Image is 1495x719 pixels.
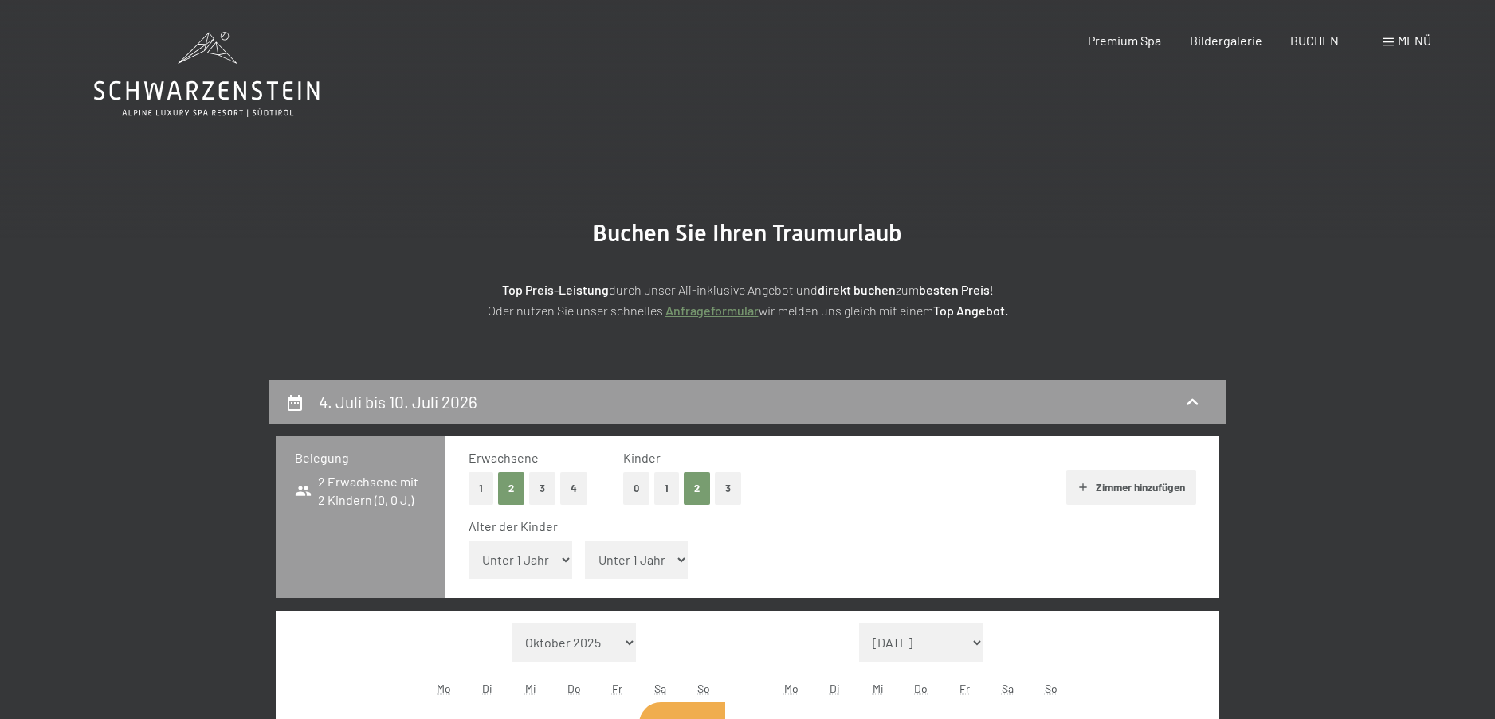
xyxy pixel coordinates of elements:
[654,472,679,505] button: 1
[1066,470,1196,505] button: Zimmer hinzufügen
[560,472,587,505] button: 4
[482,682,492,695] abbr: Dienstag
[818,282,896,297] strong: direkt buchen
[1045,682,1057,695] abbr: Sonntag
[873,682,884,695] abbr: Mittwoch
[498,472,524,505] button: 2
[933,303,1008,318] strong: Top Angebot.
[612,682,622,695] abbr: Freitag
[469,450,539,465] span: Erwachsene
[665,303,759,318] a: Anfrageformular
[295,449,426,467] h3: Belegung
[1290,33,1339,48] a: BUCHEN
[830,682,840,695] abbr: Dienstag
[1002,682,1014,695] abbr: Samstag
[684,472,710,505] button: 2
[654,682,666,695] abbr: Samstag
[319,392,477,412] h2: 4. Juli bis 10. Juli 2026
[502,282,609,297] strong: Top Preis-Leistung
[567,682,581,695] abbr: Donnerstag
[715,472,741,505] button: 3
[437,682,451,695] abbr: Montag
[697,682,710,695] abbr: Sonntag
[919,282,990,297] strong: besten Preis
[1190,33,1262,48] a: Bildergalerie
[525,682,536,695] abbr: Mittwoch
[959,682,970,695] abbr: Freitag
[623,450,661,465] span: Kinder
[593,219,902,247] span: Buchen Sie Ihren Traumurlaub
[469,518,1183,535] div: Alter der Kinder
[623,472,649,505] button: 0
[469,472,493,505] button: 1
[1398,33,1431,48] span: Menü
[529,472,555,505] button: 3
[349,279,1146,320] p: durch unser All-inklusive Angebot und zum ! Oder nutzen Sie unser schnelles wir melden uns gleich...
[784,682,799,695] abbr: Montag
[295,473,426,509] span: 2 Erwachsene mit 2 Kindern (0, 0 J.)
[1088,33,1161,48] a: Premium Spa
[914,682,928,695] abbr: Donnerstag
